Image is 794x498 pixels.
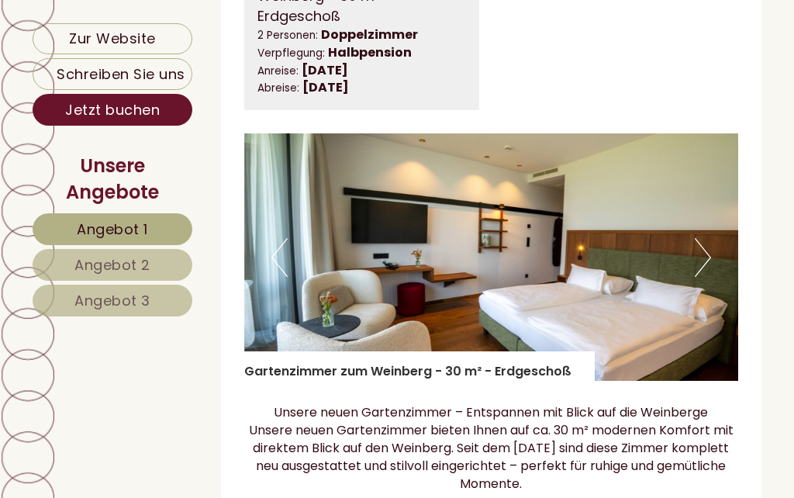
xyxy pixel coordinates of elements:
button: Senden [392,404,495,436]
small: Verpflegung: [257,46,325,61]
small: Abreise: [257,81,299,95]
a: Zur Website [33,23,192,54]
div: Sonntag [208,12,287,37]
span: Angebot 1 [77,220,148,239]
small: Anreise: [257,64,299,78]
button: Previous [271,238,288,277]
button: Next [695,238,711,277]
b: Halbpension [328,43,412,61]
div: Guten Tag, wie können wir Ihnen helfen? [12,45,277,92]
b: [DATE] [302,61,348,79]
small: 12:50 [23,78,269,89]
b: [DATE] [302,78,349,96]
a: Jetzt buchen [33,94,192,126]
div: Unsere Angebote [33,153,192,206]
div: Gartenzimmer zum Weinberg - 30 m² - Erdgeschoß [244,351,595,381]
span: Angebot 2 [74,255,150,275]
img: image [244,133,739,381]
small: 2 Personen: [257,28,318,43]
a: Schreiben Sie uns [33,58,192,90]
b: Doppelzimmer [321,26,418,43]
span: Angebot 3 [74,291,150,310]
div: Hotel Tenz [23,48,269,61]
